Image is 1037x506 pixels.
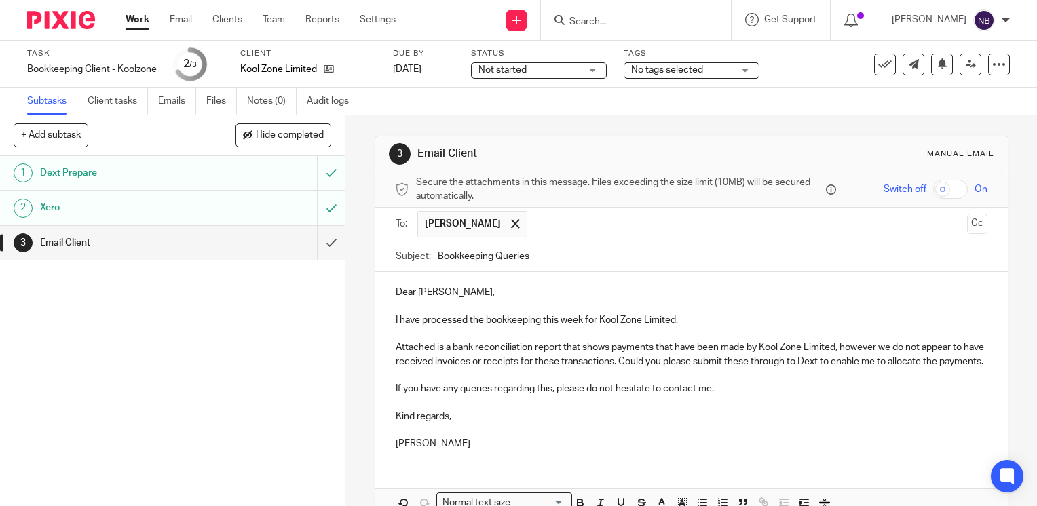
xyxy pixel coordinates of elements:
[389,143,411,165] div: 3
[393,48,454,59] label: Due by
[631,65,703,75] span: No tags selected
[396,313,987,327] p: I have processed the bookkeeping this week for Kool Zone Limited.
[396,340,987,368] p: Attached is a bank reconciliation report that shows payments that have been made by Kool Zone Lim...
[416,176,823,203] span: Secure the attachments in this message. Files exceeding the size limit (10MB) will be secured aut...
[206,88,237,115] a: Files
[27,11,95,29] img: Pixie
[170,13,192,26] a: Email
[417,147,720,161] h1: Email Client
[396,410,987,423] p: Kind regards,
[212,13,242,26] a: Clients
[471,48,607,59] label: Status
[393,64,421,74] span: [DATE]
[27,62,157,76] div: Bookkeeping Client - Koolzone
[256,130,324,141] span: Hide completed
[158,88,196,115] a: Emails
[307,88,359,115] a: Audit logs
[973,9,995,31] img: svg%3E
[263,13,285,26] a: Team
[305,13,339,26] a: Reports
[396,250,431,263] label: Subject:
[396,437,987,450] p: [PERSON_NAME]
[14,163,33,182] div: 1
[425,217,501,231] span: [PERSON_NAME]
[396,217,411,231] label: To:
[892,13,966,26] p: [PERSON_NAME]
[247,88,297,115] a: Notes (0)
[40,163,216,183] h1: Dext Prepare
[14,199,33,218] div: 2
[240,62,317,76] p: Kool Zone Limited
[183,56,197,72] div: 2
[975,182,987,196] span: On
[568,16,690,28] input: Search
[88,88,148,115] a: Client tasks
[27,48,157,59] label: Task
[14,123,88,147] button: + Add subtask
[884,182,926,196] span: Switch off
[396,286,987,299] p: Dear [PERSON_NAME],
[927,149,994,159] div: Manual email
[235,123,331,147] button: Hide completed
[396,382,987,395] p: If you have any queries regarding this, please do not hesitate to contact me.
[14,233,33,252] div: 3
[764,15,816,24] span: Get Support
[27,88,77,115] a: Subtasks
[126,13,149,26] a: Work
[240,48,376,59] label: Client
[478,65,527,75] span: Not started
[360,13,396,26] a: Settings
[189,61,197,69] small: /3
[624,48,759,59] label: Tags
[967,214,987,234] button: Cc
[40,197,216,218] h1: Xero
[40,233,216,253] h1: Email Client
